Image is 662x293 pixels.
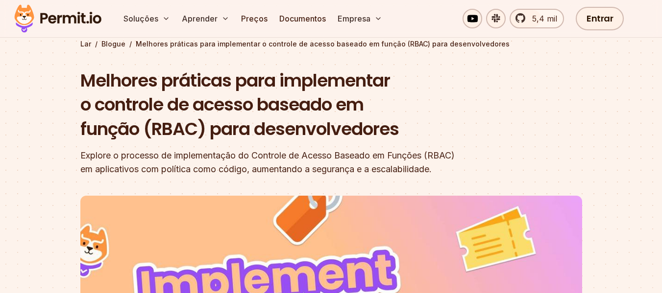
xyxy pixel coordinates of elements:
[95,40,98,48] font: /
[129,40,132,48] font: /
[275,9,330,28] a: Documentos
[237,9,271,28] a: Preços
[241,14,268,23] font: Preços
[101,40,125,48] font: Blogue
[178,9,233,28] button: Aprender
[10,2,106,35] img: Logotipo da permissão
[80,40,91,48] font: Lar
[338,14,370,23] font: Empresa
[279,14,326,23] font: Documentos
[101,39,125,49] a: Blogue
[120,9,174,28] button: Soluções
[123,14,158,23] font: Soluções
[80,150,455,174] font: Explore o processo de implementação do Controle de Acesso Baseado em Funções (RBAC) em aplicativo...
[80,39,91,49] a: Lar
[576,7,624,30] a: Entrar
[532,14,557,23] font: 5,4 mil
[334,9,386,28] button: Empresa
[587,12,613,24] font: Entrar
[182,14,218,23] font: Aprender
[510,9,564,28] a: 5,4 mil
[80,68,399,141] font: Melhores práticas para implementar o controle de acesso baseado em função (RBAC) para desenvolved...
